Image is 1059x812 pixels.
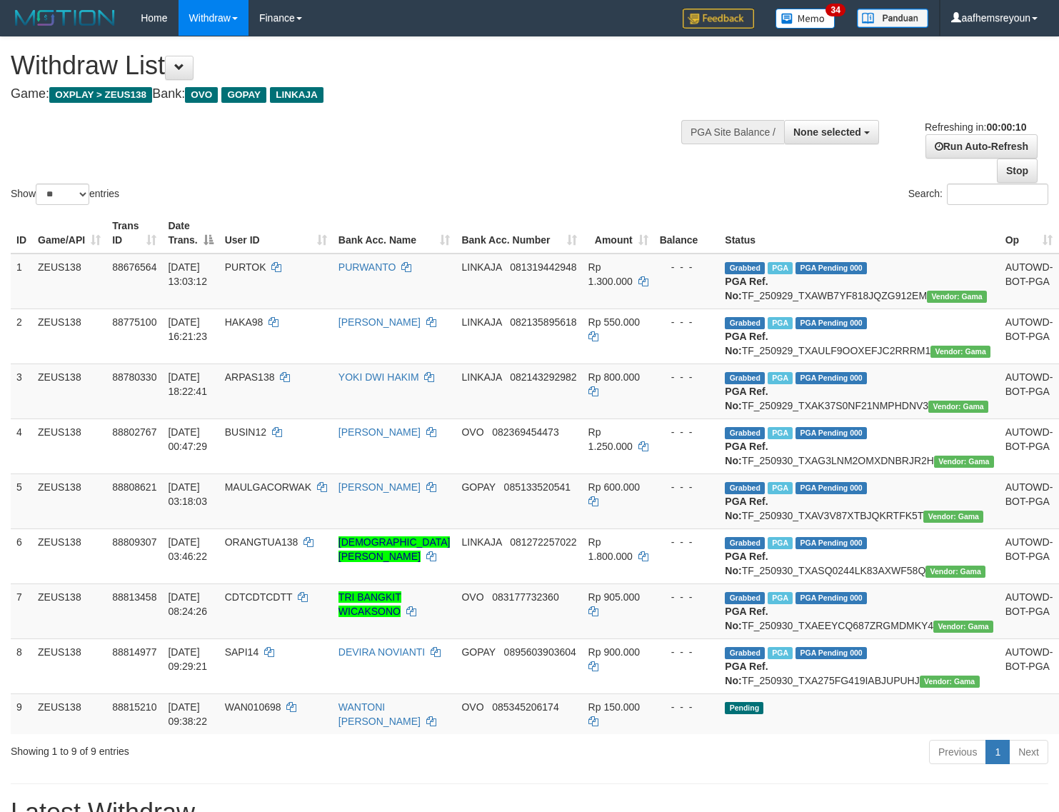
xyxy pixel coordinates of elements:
[11,528,32,583] td: 6
[32,418,106,473] td: ZEUS138
[168,481,207,507] span: [DATE] 03:18:03
[588,591,640,603] span: Rp 905.000
[985,740,1010,764] a: 1
[225,316,264,328] span: HAKA98
[925,121,1026,133] span: Refreshing in:
[492,701,558,713] span: Copy 085345206174 to clipboard
[660,315,714,329] div: - - -
[49,87,152,103] span: OXPLAY > ZEUS138
[908,184,1048,205] label: Search:
[36,184,89,205] select: Showentries
[681,120,784,144] div: PGA Site Balance /
[793,126,861,138] span: None selected
[32,473,106,528] td: ZEUS138
[106,213,162,254] th: Trans ID: activate to sort column ascending
[768,482,793,494] span: Marked by aafsreyleap
[719,309,999,364] td: TF_250929_TXAULF9OOXEFJC2RRRM1
[510,261,576,273] span: Copy 081319442948 to clipboard
[768,262,793,274] span: Marked by aafnoeunsreypich
[725,317,765,329] span: Grabbed
[11,213,32,254] th: ID
[725,606,768,631] b: PGA Ref. No:
[795,262,867,274] span: PGA Pending
[725,276,768,301] b: PGA Ref. No:
[588,261,633,287] span: Rp 1.300.000
[221,87,266,103] span: GOPAY
[927,291,987,303] span: Vendor URL: https://trx31.1velocity.biz
[934,456,994,468] span: Vendor URL: https://trx31.1velocity.biz
[725,551,768,576] b: PGA Ref. No:
[920,676,980,688] span: Vendor URL: https://trx31.1velocity.biz
[725,386,768,411] b: PGA Ref. No:
[795,427,867,439] span: PGA Pending
[112,536,156,548] span: 88809307
[923,511,983,523] span: Vendor URL: https://trx31.1velocity.biz
[112,261,156,273] span: 88676564
[225,426,266,438] span: BUSIN12
[947,184,1048,205] input: Search:
[725,331,768,356] b: PGA Ref. No:
[112,701,156,713] span: 88815210
[168,261,207,287] span: [DATE] 13:03:12
[11,364,32,418] td: 3
[11,738,431,758] div: Showing 1 to 9 of 9 entries
[112,591,156,603] span: 88813458
[588,481,640,493] span: Rp 600.000
[588,316,640,328] span: Rp 550.000
[338,371,419,383] a: YOKI DWI HAKIM
[683,9,754,29] img: Feedback.jpg
[333,213,456,254] th: Bank Acc. Name: activate to sort column ascending
[461,371,501,383] span: LINKAJA
[660,700,714,714] div: - - -
[660,590,714,604] div: - - -
[168,591,207,617] span: [DATE] 08:24:26
[795,482,867,494] span: PGA Pending
[1000,583,1059,638] td: AUTOWD-BOT-PGA
[461,426,483,438] span: OVO
[768,427,793,439] span: Marked by aafsreyleap
[270,87,323,103] span: LINKAJA
[168,371,207,397] span: [DATE] 18:22:41
[1000,473,1059,528] td: AUTOWD-BOT-PGA
[11,418,32,473] td: 4
[660,535,714,549] div: - - -
[1000,528,1059,583] td: AUTOWD-BOT-PGA
[857,9,928,28] img: panduan.png
[112,426,156,438] span: 88802767
[112,316,156,328] span: 88775100
[660,425,714,439] div: - - -
[11,583,32,638] td: 7
[725,647,765,659] span: Grabbed
[725,262,765,274] span: Grabbed
[11,638,32,693] td: 8
[930,346,990,358] span: Vendor URL: https://trx31.1velocity.biz
[997,159,1038,183] a: Stop
[925,566,985,578] span: Vendor URL: https://trx31.1velocity.biz
[725,537,765,549] span: Grabbed
[32,213,106,254] th: Game/API: activate to sort column ascending
[32,583,106,638] td: ZEUS138
[1000,309,1059,364] td: AUTOWD-BOT-PGA
[588,646,640,658] span: Rp 900.000
[768,372,793,384] span: Marked by aafnoeunsreypich
[492,591,558,603] span: Copy 083177732360 to clipboard
[719,638,999,693] td: TF_250930_TXA275FG419IABJUPUHJ
[225,481,311,493] span: MAULGACORWAK
[725,427,765,439] span: Grabbed
[456,213,582,254] th: Bank Acc. Number: activate to sort column ascending
[929,740,986,764] a: Previous
[725,496,768,521] b: PGA Ref. No:
[461,316,501,328] span: LINKAJA
[504,646,576,658] span: Copy 0895603903604 to clipboard
[776,9,835,29] img: Button%20Memo.svg
[461,591,483,603] span: OVO
[719,364,999,418] td: TF_250929_TXAK37S0NF21NMPHDNV3
[795,372,867,384] span: PGA Pending
[32,638,106,693] td: ZEUS138
[784,120,879,144] button: None selected
[338,481,421,493] a: [PERSON_NAME]
[168,316,207,342] span: [DATE] 16:21:23
[725,702,763,714] span: Pending
[925,134,1038,159] a: Run Auto-Refresh
[492,426,558,438] span: Copy 082369454473 to clipboard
